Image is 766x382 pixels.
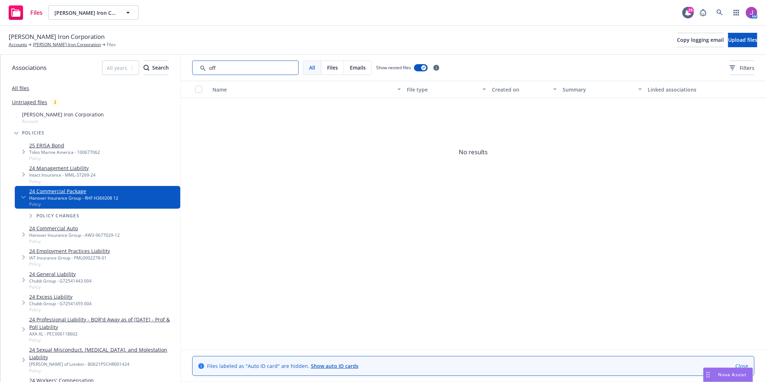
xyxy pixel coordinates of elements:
[560,81,645,98] button: Summary
[735,362,748,370] a: Close
[29,255,110,261] div: IAT Insurance Group - PML0002278-01
[29,270,92,278] a: 24 General Liability
[29,331,177,337] div: AXA XL - PEC006118602
[181,98,766,206] span: No results
[195,86,202,93] input: Select all
[29,149,100,155] div: Tokio Marine America - 100677062
[29,201,118,207] span: Policy
[29,278,92,284] div: Chubb Group - G72541443 004
[192,61,299,75] input: Search by keyword...
[12,85,29,92] a: All files
[207,362,358,370] span: Files labeled as "Auto ID card" are hidden.
[29,195,118,201] div: Hanover Insurance Group - RHF H369208 12
[677,33,724,47] button: Copy logging email
[22,118,104,124] span: Account
[677,36,724,43] span: Copy logging email
[29,284,92,290] span: Policy
[728,36,757,43] span: Upload files
[489,81,560,98] button: Created on
[311,363,358,369] a: Show auto ID cards
[212,86,393,93] div: Name
[29,307,92,313] span: Policy
[29,261,110,267] span: Policy
[54,9,117,17] span: [PERSON_NAME] Iron Corporation
[22,131,45,135] span: Policies
[107,41,116,48] span: Files
[12,98,47,106] a: Untriaged files
[29,172,96,178] div: Intact Insurance - MML-37269-24
[9,32,105,41] span: [PERSON_NAME] Iron Corporation
[687,7,694,13] div: 29
[144,65,149,71] svg: Search
[29,232,120,238] div: Hanover Insurance Group - AW3-9677029-12
[730,61,754,75] button: Filters
[9,41,27,48] a: Accounts
[309,64,315,71] span: All
[729,5,744,20] a: Switch app
[6,3,45,23] a: Files
[210,81,404,98] button: Name
[22,111,104,118] span: [PERSON_NAME] Iron Corporation
[29,316,177,331] a: 24 Professional Liability - BOR'd Away as of [DATE] - Prof & Poll Liability
[29,301,92,307] div: Chubb Group - G72541455 004
[29,142,100,149] a: 25 ERISA Bond
[704,368,713,382] div: Drag to move
[29,225,120,232] a: 24 Commercial Auto
[30,10,43,15] span: Files
[144,61,169,75] div: Search
[327,64,338,71] span: Files
[12,63,47,72] span: Associations
[29,238,120,244] span: Policy
[407,86,478,93] div: File type
[29,164,96,172] a: 24 Management Liability
[492,86,549,93] div: Created on
[718,372,747,378] span: Nova Assist
[144,61,169,75] button: SearchSearch
[29,368,177,374] span: Policy
[563,86,634,93] div: Summary
[648,86,727,93] div: Linked associations
[713,5,727,20] a: Search
[29,293,92,301] a: 24 Excess Liability
[29,361,177,367] div: [PERSON_NAME] of London - B0621PSCHR001424
[350,64,366,71] span: Emails
[36,214,79,218] span: Policy changes
[703,368,753,382] button: Nova Assist
[29,187,118,195] a: 24 Commercial Package
[746,7,757,18] img: photo
[29,337,177,343] span: Policy
[730,64,754,72] span: Filters
[645,81,730,98] button: Linked associations
[376,65,411,71] span: Show nested files
[728,33,757,47] button: Upload files
[740,64,754,72] span: Filters
[696,5,710,20] a: Report a Bug
[29,155,100,161] span: Policy
[29,178,96,185] span: Policy
[29,346,177,361] a: 24 Sexual Misconduct, [MEDICAL_DATA], and Molestation Liability
[50,98,60,106] div: 3
[404,81,489,98] button: File type
[33,41,101,48] a: [PERSON_NAME] Iron Corporation
[29,247,110,255] a: 24 Employment Practices Liability
[48,5,138,20] button: [PERSON_NAME] Iron Corporation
